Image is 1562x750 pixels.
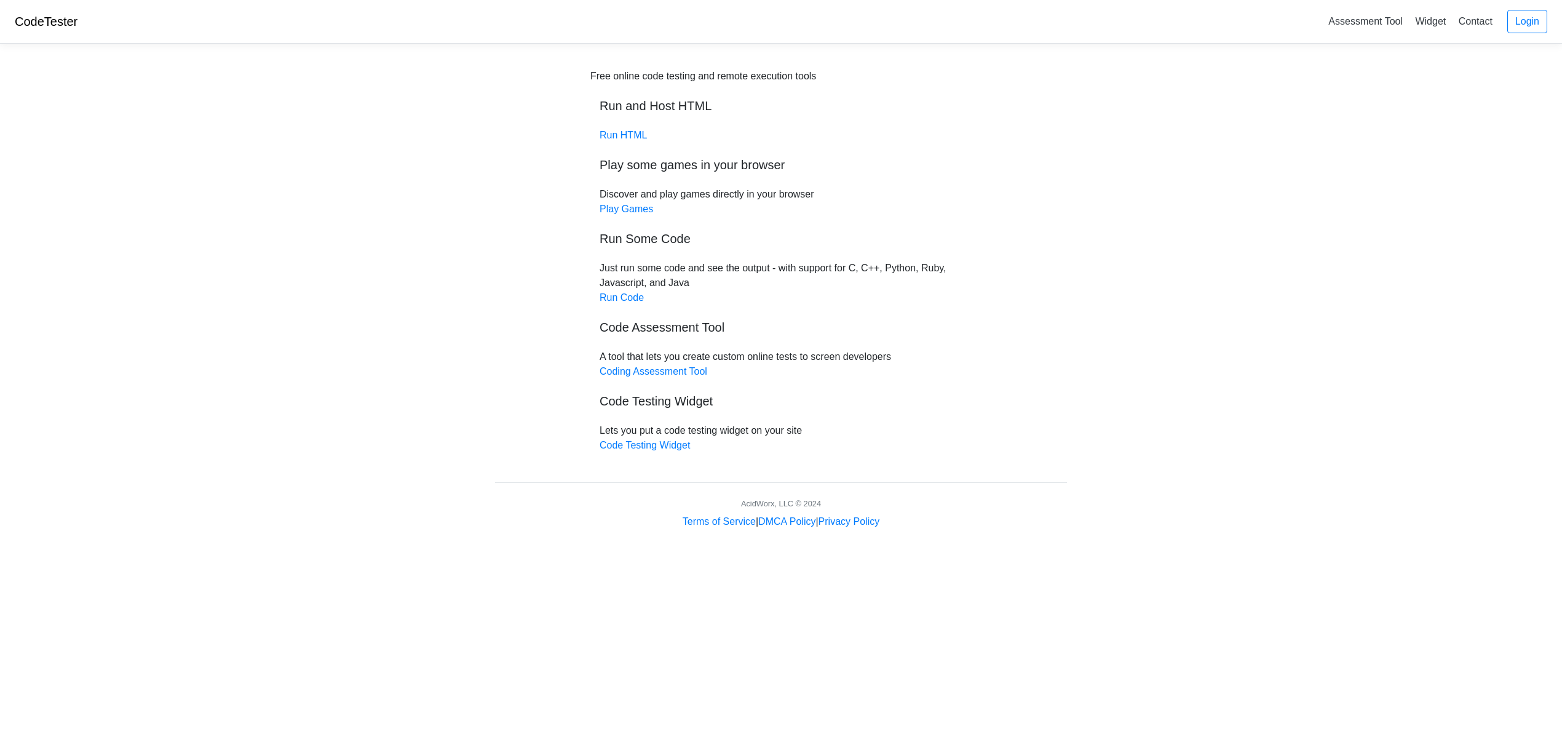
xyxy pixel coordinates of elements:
a: DMCA Policy [758,516,815,527]
a: Run Code [600,292,644,303]
div: Free online code testing and remote execution tools [590,69,816,84]
h5: Code Assessment Tool [600,320,962,335]
h5: Run Some Code [600,231,962,246]
a: Coding Assessment Tool [600,366,707,377]
a: Play Games [600,204,653,214]
a: Run HTML [600,130,647,140]
a: CodeTester [15,15,77,28]
a: Terms of Service [683,516,756,527]
a: Code Testing Widget [600,440,690,450]
a: Contact [1454,11,1497,31]
h5: Run and Host HTML [600,98,962,113]
a: Privacy Policy [819,516,880,527]
a: Login [1507,10,1547,33]
h5: Play some games in your browser [600,158,962,172]
div: AcidWorx, LLC © 2024 [741,498,821,509]
div: | | [683,514,879,529]
h5: Code Testing Widget [600,394,962,409]
div: Discover and play games directly in your browser Just run some code and see the output - with sup... [590,69,972,453]
a: Assessment Tool [1323,11,1408,31]
a: Widget [1410,11,1451,31]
